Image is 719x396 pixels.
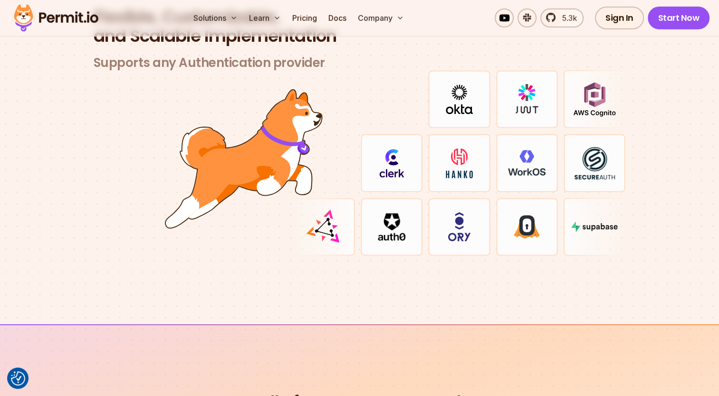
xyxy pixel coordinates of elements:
a: Docs [325,9,350,28]
a: Pricing [288,9,321,28]
a: Start Now [648,7,710,29]
a: 5.3k [540,9,584,28]
button: Company [354,9,408,28]
img: Permit logo [10,2,103,34]
img: Revisit consent button [11,371,25,386]
button: Consent Preferences [11,371,25,386]
button: Solutions [190,9,241,28]
h3: Supports any Authentication provider [94,55,626,71]
span: 5.3k [556,12,577,24]
a: Sign In [595,7,644,29]
button: Learn [245,9,285,28]
h2: and Scalable Implementation [94,8,626,46]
